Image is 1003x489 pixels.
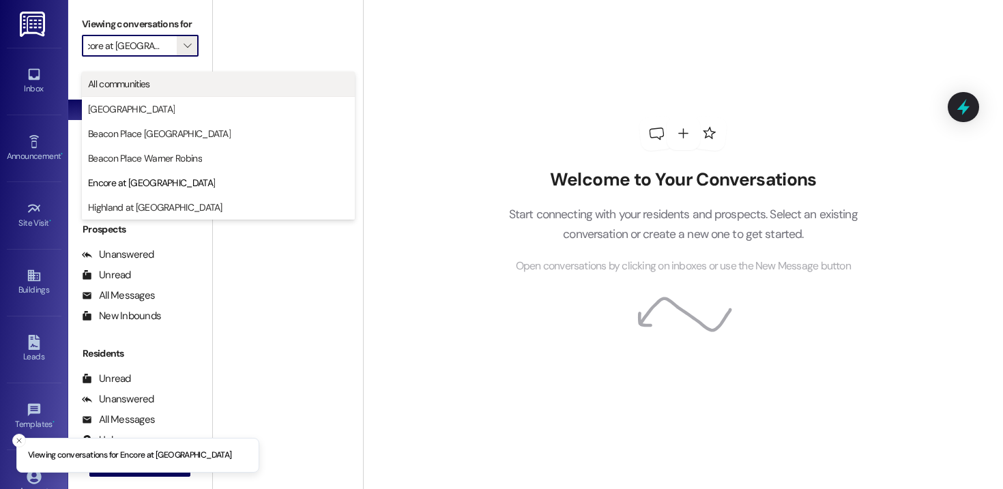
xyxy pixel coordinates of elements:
button: Close toast [12,434,26,447]
div: Unread [82,372,131,386]
span: Beacon Place Warner Robins [88,151,202,165]
span: • [61,149,63,159]
span: • [49,216,51,226]
div: Unanswered [82,248,154,262]
a: Templates • [7,398,61,435]
a: Leads [7,331,61,368]
span: Highland at [GEOGRAPHIC_DATA] [88,201,222,214]
div: Prospects + Residents [68,77,212,91]
div: All Messages [82,288,155,303]
span: Encore at [GEOGRAPHIC_DATA] [88,176,215,190]
div: New Inbounds [82,309,161,323]
span: All communities [88,77,150,91]
span: Open conversations by clicking on inboxes or use the New Message button [516,258,851,275]
input: All communities [88,35,177,57]
label: Viewing conversations for [82,14,199,35]
i:  [184,40,191,51]
div: Unanswered [82,392,154,406]
h2: Welcome to Your Conversations [488,169,878,191]
div: Prospects [68,222,212,237]
a: Site Visit • [7,197,61,234]
a: Buildings [7,264,61,301]
span: [GEOGRAPHIC_DATA] [88,102,175,116]
p: Start connecting with your residents and prospects. Select an existing conversation or create a n... [488,205,878,243]
img: ResiDesk Logo [20,12,48,37]
div: Residents [68,346,212,361]
span: • [53,417,55,427]
img: empty-state [228,55,348,153]
div: All Messages [82,413,155,427]
span: Beacon Place [GEOGRAPHIC_DATA] [88,127,231,140]
p: Viewing conversations for Encore at [GEOGRAPHIC_DATA] [28,449,232,462]
div: Unread [82,268,131,282]
a: Inbox [7,63,61,100]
